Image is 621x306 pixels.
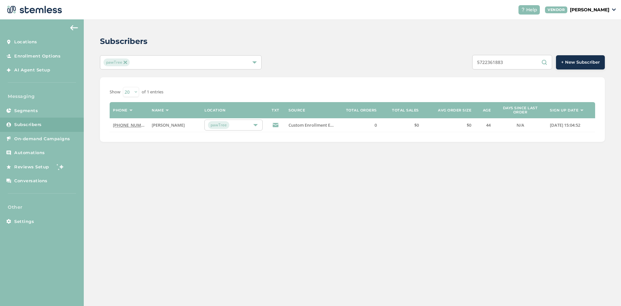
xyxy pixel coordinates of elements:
span: Enrollment Options [14,53,60,59]
span: $0 [414,122,419,128]
span: pawTree [103,58,129,66]
span: $0 [467,122,471,128]
span: Conversations [14,178,48,184]
span: Help [526,6,537,13]
img: icon-sort-1e1d7615.svg [166,110,169,111]
span: Settings [14,218,34,225]
span: pawTree [208,121,229,129]
p: [PERSON_NAME] [570,6,609,13]
label: TXT [272,108,279,112]
span: Automations [14,150,45,156]
label: of 1 entries [142,89,163,95]
button: + New Subscriber [556,55,605,69]
label: $0 [425,122,472,128]
span: Segments [14,108,38,114]
h2: Subscribers [100,36,147,47]
div: VENDOR [545,6,567,13]
img: icon_down-arrow-small-66adaf34.svg [612,8,616,11]
span: 44 [486,122,491,128]
label: N/A [497,122,543,128]
img: icon-sort-1e1d7615.svg [580,110,583,111]
label: 2025-04-30 15:04:52 [550,122,592,128]
label: 44 [478,122,491,128]
label: Phone [113,108,127,112]
label: (572) 236-1883 [113,122,145,128]
label: Avg order size [438,108,471,112]
label: Location [204,108,225,112]
input: Search [472,55,552,69]
label: $0 [383,122,419,128]
img: icon-arrow-back-accent-c549486e.svg [70,25,78,30]
span: Locations [14,39,37,45]
label: Show [110,89,120,95]
span: AI Agent Setup [14,67,50,73]
span: Custom Enrollment Endpoint [289,122,346,128]
label: Source [289,108,305,112]
img: icon-close-accent-8a337256.svg [124,61,127,64]
span: Reviews Setup [14,164,49,170]
label: Raquia Fleetwood [152,122,198,128]
img: icon-sort-1e1d7615.svg [129,110,133,111]
label: Name [152,108,164,112]
label: Total sales [392,108,419,112]
label: Total orders [346,108,377,112]
span: + New Subscriber [561,59,600,66]
label: Custom Enrollment Endpoint [289,122,335,128]
span: Subscribers [14,121,42,128]
img: icon-help-white-03924b79.svg [521,8,525,12]
iframe: Chat Widget [589,275,621,306]
label: Age [483,108,491,112]
img: glitter-stars-b7820f95.gif [54,160,67,173]
span: [DATE] 15:04:52 [550,122,580,128]
a: [PHONE_NUMBER] [113,122,150,128]
span: N/A [517,122,524,128]
img: logo-dark-0685b13c.svg [5,3,62,16]
label: Sign up date [550,108,578,112]
span: 0 [375,122,377,128]
label: Days since last order [497,106,543,114]
span: [PERSON_NAME] [152,122,185,128]
span: On-demand Campaigns [14,136,70,142]
label: 0 [341,122,377,128]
